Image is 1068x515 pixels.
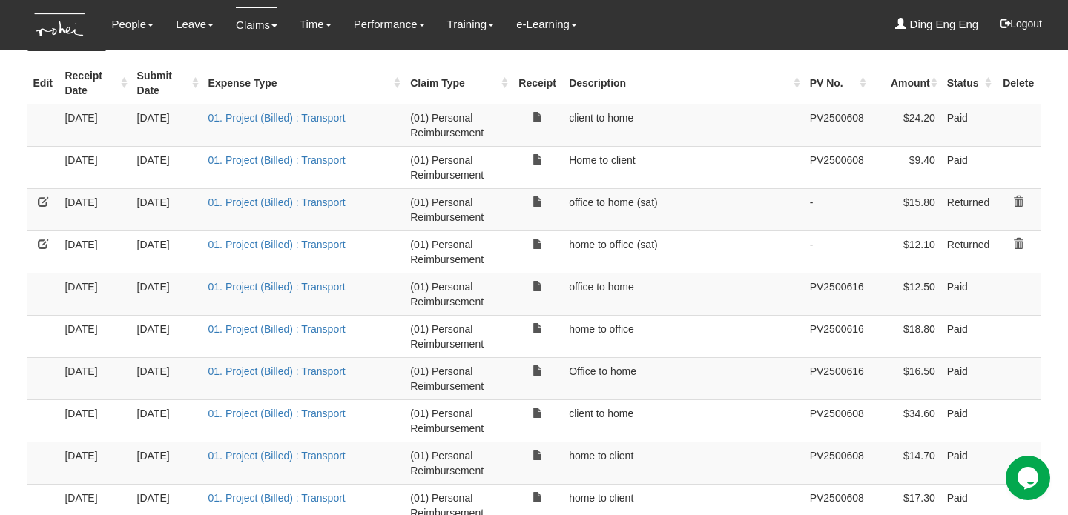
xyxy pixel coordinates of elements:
[870,146,941,188] td: $9.40
[941,315,996,357] td: Paid
[895,7,978,41] a: Ding Eng Eng
[1006,456,1053,500] iframe: chat widget
[447,7,495,41] a: Training
[989,6,1052,41] button: Logout
[563,62,804,104] th: Description : activate to sort column ascending
[941,399,996,442] td: Paid
[208,154,346,166] a: 01. Project (Billed) : Transport
[870,62,941,104] th: Amount : activate to sort column ascending
[404,357,512,399] td: (01) Personal Reimbursement
[870,315,941,357] td: $18.80
[804,273,870,315] td: PV2500616
[870,230,941,273] td: $12.10
[59,230,131,273] td: [DATE]
[563,273,804,315] td: office to home
[131,442,202,484] td: [DATE]
[404,442,512,484] td: (01) Personal Reimbursement
[804,188,870,230] td: -
[870,104,941,146] td: $24.20
[404,146,512,188] td: (01) Personal Reimbursement
[941,104,996,146] td: Paid
[870,273,941,315] td: $12.50
[563,399,804,442] td: client to home
[131,273,202,315] td: [DATE]
[131,62,202,104] th: Submit Date : activate to sort column ascending
[208,196,346,208] a: 01. Project (Billed) : Transport
[208,323,346,335] a: 01. Project (Billed) : Transport
[941,442,996,484] td: Paid
[563,146,804,188] td: Home to client
[59,273,131,315] td: [DATE]
[131,104,202,146] td: [DATE]
[941,230,996,273] td: Returned
[404,315,512,357] td: (01) Personal Reimbursement
[208,492,346,504] a: 01. Project (Billed) : Transport
[563,104,804,146] td: client to home
[208,281,346,293] a: 01. Project (Billed) : Transport
[354,7,425,41] a: Performance
[404,273,512,315] td: (01) Personal Reimbursement
[111,7,154,41] a: People
[941,357,996,399] td: Paid
[59,62,131,104] th: Receipt Date : activate to sort column ascending
[208,450,346,462] a: 01. Project (Billed) : Transport
[512,62,563,104] th: Receipt
[404,62,512,104] th: Claim Type : activate to sort column ascending
[870,399,941,442] td: $34.60
[27,62,59,104] th: Edit
[404,399,512,442] td: (01) Personal Reimbursement
[131,357,202,399] td: [DATE]
[804,315,870,357] td: PV2500616
[941,273,996,315] td: Paid
[131,188,202,230] td: [DATE]
[404,230,512,273] td: (01) Personal Reimbursement
[804,399,870,442] td: PV2500608
[870,357,941,399] td: $16.50
[563,188,804,230] td: office to home (sat)
[208,239,346,250] a: 01. Project (Billed) : Transport
[804,62,870,104] th: PV No. : activate to sort column ascending
[131,146,202,188] td: [DATE]
[941,146,996,188] td: Paid
[563,315,804,357] td: home to office
[208,408,346,419] a: 01. Project (Billed) : Transport
[300,7,332,41] a: Time
[208,112,346,124] a: 01. Project (Billed) : Transport
[804,146,870,188] td: PV2500608
[563,442,804,484] td: home to client
[59,357,131,399] td: [DATE]
[804,357,870,399] td: PV2500616
[941,62,996,104] th: Status : activate to sort column ascending
[59,315,131,357] td: [DATE]
[516,7,577,41] a: e-Learning
[59,399,131,442] td: [DATE]
[176,7,214,41] a: Leave
[131,399,202,442] td: [DATE]
[131,315,202,357] td: [DATE]
[870,188,941,230] td: $15.80
[563,230,804,273] td: home to office (sat)
[563,357,804,399] td: Office to home
[404,104,512,146] td: (01) Personal Reimbursement
[131,230,202,273] td: [DATE]
[995,62,1041,104] th: Delete
[59,104,131,146] td: [DATE]
[804,104,870,146] td: PV2500608
[208,365,346,377] a: 01. Project (Billed) : Transport
[804,442,870,484] td: PV2500608
[59,188,131,230] td: [DATE]
[202,62,405,104] th: Expense Type : activate to sort column ascending
[870,442,941,484] td: $14.70
[236,7,277,42] a: Claims
[59,146,131,188] td: [DATE]
[59,442,131,484] td: [DATE]
[404,188,512,230] td: (01) Personal Reimbursement
[804,230,870,273] td: -
[941,188,996,230] td: Returned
